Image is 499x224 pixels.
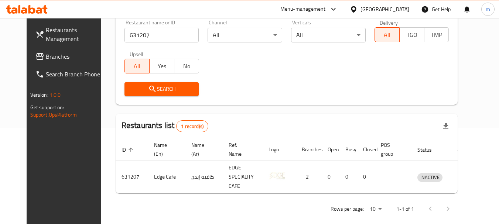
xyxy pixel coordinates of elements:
[116,161,148,193] td: 631207
[46,52,104,61] span: Branches
[148,161,185,193] td: Edge Cafe
[417,145,441,154] span: Status
[457,173,471,182] div: Menu
[437,117,455,135] div: Export file
[263,138,296,161] th: Logo
[154,141,177,158] span: Name (En)
[223,161,263,193] td: EDGE SPECIALITY CAFE
[46,25,104,43] span: Restaurants Management
[30,21,110,48] a: Restaurants Management
[375,27,400,42] button: All
[30,90,48,100] span: Version:
[153,61,171,72] span: Yes
[403,30,421,40] span: TGO
[176,120,208,132] div: Total records count
[339,138,357,161] th: Busy
[339,161,357,193] td: 0
[269,166,287,185] img: Edge Cafe
[380,20,398,25] label: Delivery
[424,27,449,42] button: TMP
[208,28,282,42] div: All
[130,51,143,56] label: Upsell
[30,110,77,120] a: Support.OpsPlatform
[130,85,193,94] span: Search
[367,204,384,215] div: Rows per page:
[357,161,375,193] td: 0
[378,30,397,40] span: All
[322,138,339,161] th: Open
[30,65,110,83] a: Search Branch Phone
[124,28,199,42] input: Search for restaurant name or ID..
[30,48,110,65] a: Branches
[191,141,214,158] span: Name (Ar)
[451,138,477,161] th: Action
[229,141,254,158] span: Ref. Name
[49,90,61,100] span: 1.0.0
[360,5,409,13] div: [GEOGRAPHIC_DATA]
[296,161,322,193] td: 2
[381,141,403,158] span: POS group
[427,30,446,40] span: TMP
[291,28,366,42] div: All
[128,61,147,72] span: All
[177,123,208,130] span: 1 record(s)
[296,138,322,161] th: Branches
[357,138,375,161] th: Closed
[124,82,199,96] button: Search
[122,145,136,154] span: ID
[174,59,199,73] button: No
[280,5,326,14] div: Menu-management
[46,70,104,79] span: Search Branch Phone
[331,204,364,214] p: Rows per page:
[399,27,424,42] button: TGO
[486,5,490,13] span: m
[116,138,477,193] table: enhanced table
[396,204,414,214] p: 1-1 of 1
[122,120,208,132] h2: Restaurants list
[149,59,174,73] button: Yes
[417,173,442,182] span: INACTIVE
[124,59,150,73] button: All
[177,61,196,72] span: No
[30,103,64,112] span: Get support on:
[322,161,339,193] td: 0
[185,161,223,193] td: كافيه إيدج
